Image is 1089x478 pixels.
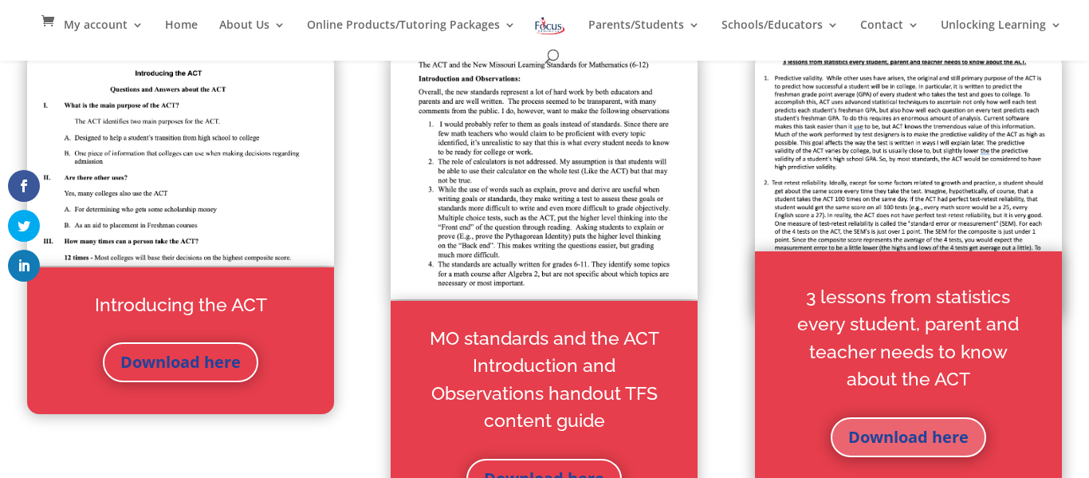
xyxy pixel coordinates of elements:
[588,19,700,46] a: Parents/Students
[307,19,516,46] a: Online Products/Tutoring Packages
[860,19,919,46] a: Contact
[165,19,198,46] a: Home
[64,19,143,46] a: My account
[533,14,567,38] img: Focus on Learning
[755,53,1062,314] img: Screen Shot 2021-06-30 at 12.49.19 PM
[103,342,258,382] a: Download here
[831,417,986,457] a: Download here
[59,291,302,327] h2: Introducing the ACT
[941,19,1062,46] a: Unlocking Learning
[219,19,285,46] a: About Us
[391,53,698,299] img: Screen Shot 2021-07-02 at 10.24.25 AM
[721,19,839,46] a: Schools/Educators
[27,53,334,266] img: Screen Shot 2021-06-30 at 12.44.35 PM
[423,325,666,443] h2: MO standards and the ACT Introduction and Observations handout TFS content guide
[787,283,1030,401] h2: 3 lessons from statistics every student, parent and teacher needs to know about the ACT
